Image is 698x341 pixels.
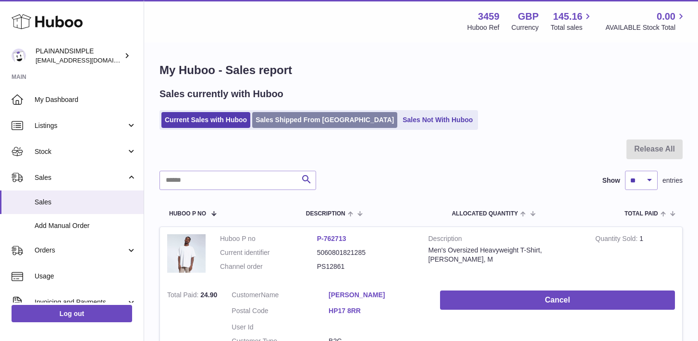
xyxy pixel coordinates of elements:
span: Invoicing and Payments [35,298,126,307]
dt: Name [232,290,329,302]
h1: My Huboo - Sales report [159,63,683,78]
a: Current Sales with Huboo [161,112,250,128]
label: Show [602,176,620,185]
a: HP17 8RR [329,306,426,316]
span: 145.16 [553,10,582,23]
dd: PS12861 [317,262,414,271]
span: 24.90 [200,291,217,299]
span: Sales [35,198,136,207]
span: ALLOCATED Quantity [452,211,518,217]
dd: 5060801821285 [317,248,414,257]
strong: 3459 [478,10,500,23]
span: My Dashboard [35,95,136,104]
a: 145.16 Total sales [551,10,593,32]
div: Currency [512,23,539,32]
a: Log out [12,305,132,322]
a: P-762713 [317,235,346,242]
a: [PERSON_NAME] [329,290,426,300]
span: Orders [35,246,126,255]
strong: Quantity Sold [595,235,639,245]
dt: Channel order [220,262,317,271]
dt: Postal Code [232,306,329,318]
span: [EMAIL_ADDRESS][DOMAIN_NAME] [36,56,141,64]
span: AVAILABLE Stock Total [605,23,686,32]
img: duco@plainandsimple.com [12,49,26,63]
dt: User Id [232,323,329,332]
span: Huboo P no [169,211,206,217]
div: Huboo Ref [467,23,500,32]
div: PLAINANDSIMPLE [36,47,122,65]
button: Cancel [440,290,675,310]
strong: Total Paid [167,291,200,301]
span: Total paid [625,211,658,217]
span: Total sales [551,23,593,32]
a: Sales Shipped From [GEOGRAPHIC_DATA] [252,112,397,128]
strong: Description [429,234,581,246]
h2: Sales currently with Huboo [159,88,283,101]
span: Customer [232,291,261,299]
span: entries [662,176,683,185]
span: 0.00 [657,10,675,23]
span: Description [306,211,345,217]
span: Sales [35,173,126,182]
dt: Current identifier [220,248,317,257]
span: Stock [35,147,126,156]
dt: Huboo P no [220,234,317,243]
img: 34591682702768.jpeg [167,234,206,273]
div: Men's Oversized Heavyweight T-Shirt, [PERSON_NAME], M [429,246,581,264]
span: Add Manual Order [35,221,136,230]
a: Sales Not With Huboo [399,112,476,128]
span: Listings [35,121,126,130]
span: Usage [35,272,136,281]
strong: GBP [518,10,539,23]
a: 0.00 AVAILABLE Stock Total [605,10,686,32]
td: 1 [588,227,682,283]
